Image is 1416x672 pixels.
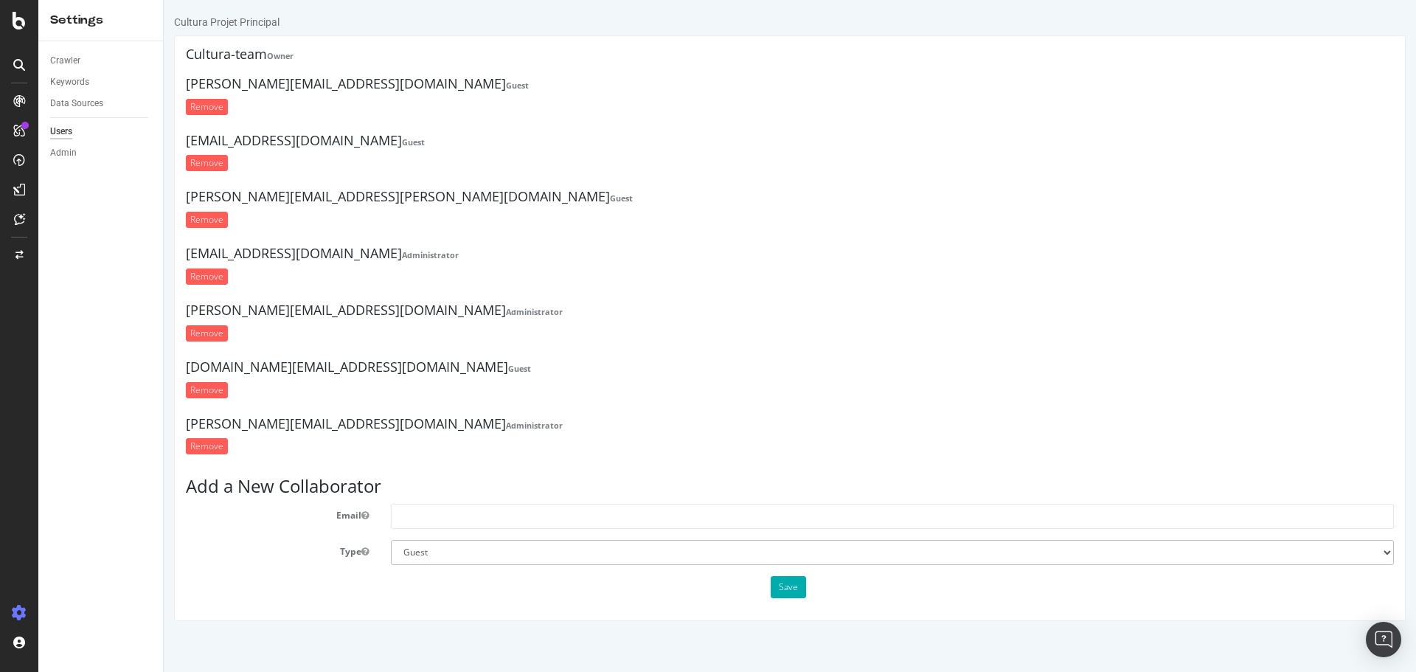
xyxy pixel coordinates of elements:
[22,47,1230,62] h4: Cultura-team
[22,246,1230,261] h4: [EMAIL_ADDRESS][DOMAIN_NAME]
[50,145,153,161] a: Admin
[1366,622,1401,657] div: Open Intercom Messenger
[22,134,1230,148] h4: [EMAIL_ADDRESS][DOMAIN_NAME]
[22,325,64,342] input: Remove
[198,509,205,522] button: Email
[22,77,1230,91] h4: [PERSON_NAME][EMAIL_ADDRESS][DOMAIN_NAME]
[238,249,295,260] strong: Administrator
[22,190,1230,204] h4: [PERSON_NAME][EMAIL_ADDRESS][PERSON_NAME][DOMAIN_NAME]
[446,193,469,204] strong: Guest
[50,145,77,161] div: Admin
[342,306,399,317] strong: Administrator
[50,12,151,29] div: Settings
[22,303,1230,318] h4: [PERSON_NAME][EMAIL_ADDRESS][DOMAIN_NAME]
[50,124,72,139] div: Users
[50,75,153,90] a: Keywords
[22,360,1230,375] h4: [DOMAIN_NAME][EMAIL_ADDRESS][DOMAIN_NAME]
[22,212,64,228] input: Remove
[22,417,1230,432] h4: [PERSON_NAME][EMAIL_ADDRESS][DOMAIN_NAME]
[50,124,153,139] a: Users
[22,382,64,398] input: Remove
[22,155,64,171] input: Remove
[50,96,103,111] div: Data Sources
[11,504,216,522] label: Email
[22,99,64,115] input: Remove
[22,269,64,285] input: Remove
[11,540,216,558] label: Type
[198,545,205,558] button: Type
[103,50,130,61] strong: Owner
[22,477,1230,496] h3: Add a New Collaborator
[238,136,261,148] strong: Guest
[607,576,642,598] button: Save
[22,438,64,454] input: Remove
[342,420,399,431] strong: Administrator
[342,80,365,91] strong: Guest
[50,96,153,111] a: Data Sources
[50,75,89,90] div: Keywords
[344,363,367,374] strong: Guest
[50,53,80,69] div: Crawler
[50,53,153,69] a: Crawler
[10,15,116,30] div: Cultura Projet Principal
